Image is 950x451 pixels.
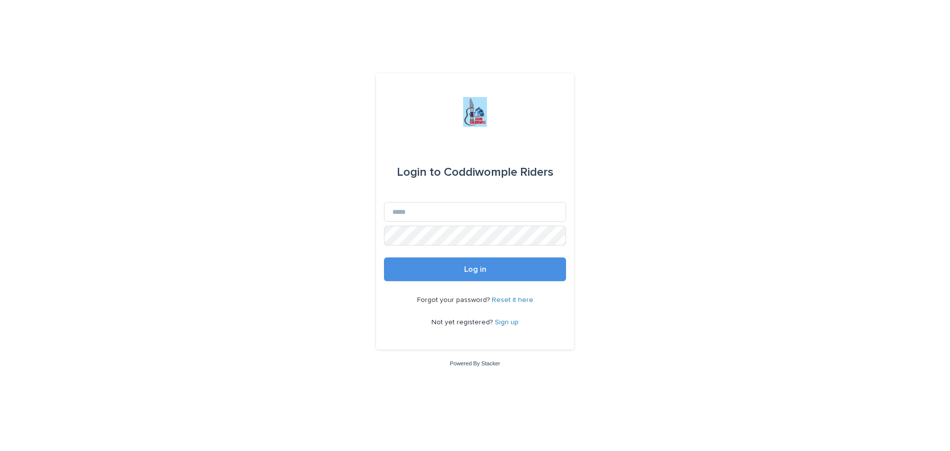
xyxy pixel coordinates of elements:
span: Not yet registered? [431,319,495,326]
span: Login to [397,166,441,178]
a: Reset it here [492,297,533,303]
button: Log in [384,257,566,281]
img: jxsLJbdS1eYBI7rVAS4p [463,97,487,127]
span: Log in [464,265,486,273]
a: Sign up [495,319,519,326]
span: Forgot your password? [417,297,492,303]
div: Coddiwomple Riders [397,158,554,186]
a: Powered By Stacker [450,360,500,366]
